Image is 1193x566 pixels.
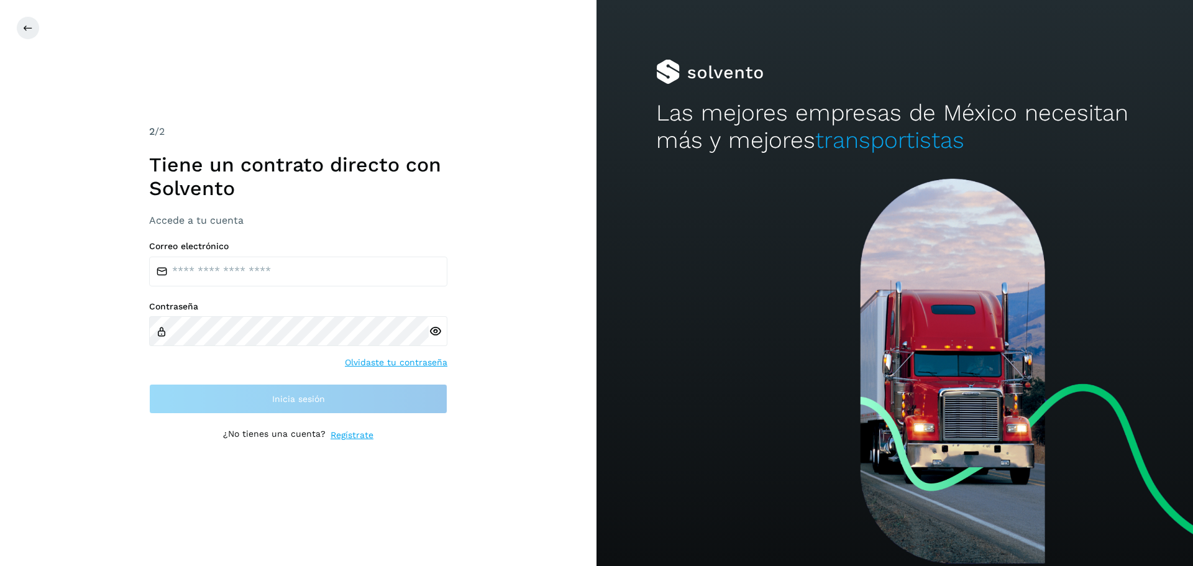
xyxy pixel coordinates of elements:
h3: Accede a tu cuenta [149,214,447,226]
label: Contraseña [149,301,447,312]
button: Inicia sesión [149,384,447,414]
a: Regístrate [331,429,373,442]
h2: Las mejores empresas de México necesitan más y mejores [656,99,1133,155]
span: transportistas [815,127,964,153]
label: Correo electrónico [149,241,447,252]
a: Olvidaste tu contraseña [345,356,447,369]
h1: Tiene un contrato directo con Solvento [149,153,447,201]
span: 2 [149,126,155,137]
div: /2 [149,124,447,139]
p: ¿No tienes una cuenta? [223,429,326,442]
span: Inicia sesión [272,395,325,403]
